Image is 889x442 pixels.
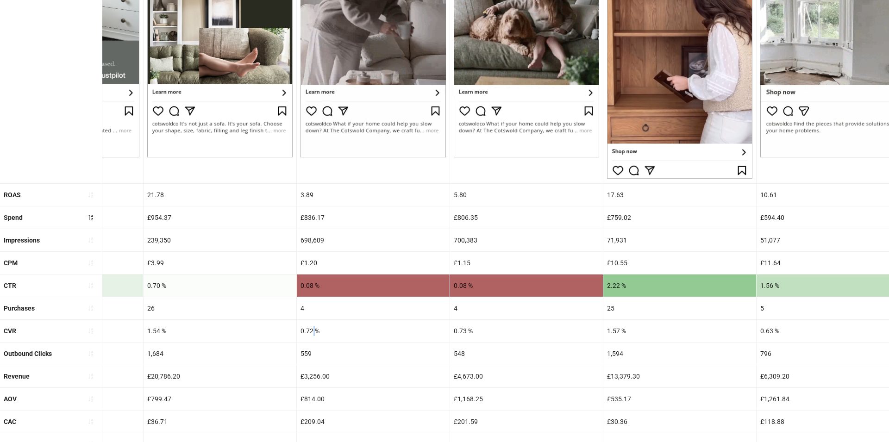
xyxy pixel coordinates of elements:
[88,282,94,289] span: sort-ascending
[144,184,296,206] div: 21.78
[603,320,756,342] div: 1.57 %
[450,411,603,433] div: £201.59
[88,350,94,357] span: sort-ascending
[297,365,450,387] div: £3,256.00
[88,214,94,221] span: sort-descending
[4,418,16,425] b: CAC
[4,327,16,335] b: CVR
[144,342,296,365] div: 1,684
[603,388,756,410] div: £535.17
[450,320,603,342] div: 0.73 %
[88,237,94,243] span: sort-ascending
[450,365,603,387] div: £4,673.00
[603,206,756,229] div: £759.02
[4,214,23,221] b: Spend
[144,365,296,387] div: £20,786.20
[297,320,450,342] div: 0.72 %
[450,229,603,251] div: 700,383
[4,350,52,357] b: Outbound Clicks
[297,184,450,206] div: 3.89
[297,274,450,297] div: 0.08 %
[297,411,450,433] div: £209.04
[297,252,450,274] div: £1.20
[4,237,40,244] b: Impressions
[450,206,603,229] div: £806.35
[144,320,296,342] div: 1.54 %
[297,206,450,229] div: £836.17
[297,229,450,251] div: 698,609
[450,388,603,410] div: £1,168.25
[603,252,756,274] div: £10.55
[297,388,450,410] div: £814.00
[603,365,756,387] div: £13,379.30
[144,297,296,319] div: 26
[4,305,35,312] b: Purchases
[144,252,296,274] div: £3.99
[603,411,756,433] div: £30.36
[88,192,94,198] span: sort-ascending
[450,274,603,297] div: 0.08 %
[4,282,16,289] b: CTR
[88,260,94,266] span: sort-ascending
[144,274,296,297] div: 0.70 %
[4,373,30,380] b: Revenue
[603,274,756,297] div: 2.22 %
[603,229,756,251] div: 71,931
[144,388,296,410] div: £799.47
[88,305,94,311] span: sort-ascending
[144,229,296,251] div: 239,350
[450,297,603,319] div: 4
[603,342,756,365] div: 1,594
[88,373,94,380] span: sort-ascending
[297,297,450,319] div: 4
[144,206,296,229] div: £954.37
[450,342,603,365] div: 548
[4,259,18,267] b: CPM
[88,328,94,334] span: sort-ascending
[144,411,296,433] div: £36.71
[450,252,603,274] div: £1.15
[297,342,450,365] div: 559
[603,297,756,319] div: 25
[88,418,94,425] span: sort-ascending
[4,395,17,403] b: AOV
[603,184,756,206] div: 17.63
[88,396,94,402] span: sort-ascending
[4,191,21,199] b: ROAS
[450,184,603,206] div: 5.80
